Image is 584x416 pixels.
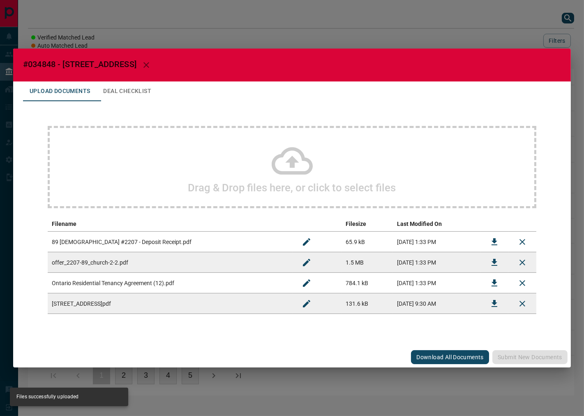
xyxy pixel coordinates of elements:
[485,294,504,314] button: Download
[297,294,316,314] button: Rename
[342,293,393,314] td: 131.6 kB
[485,273,504,293] button: Download
[297,273,316,293] button: Rename
[188,181,396,194] h2: Drag & Drop files here, or click to select files
[393,216,480,232] th: Last Modified On
[485,253,504,272] button: Download
[393,293,480,314] td: [DATE] 9:30 AM
[480,216,508,232] th: download action column
[508,216,536,232] th: delete file action column
[16,390,78,404] div: Files successfully uploaded
[297,253,316,272] button: Rename
[411,350,489,364] button: Download All Documents
[393,232,480,252] td: [DATE] 1:33 PM
[48,252,293,273] td: offer_2207-89_church-2-2.pdf
[393,273,480,293] td: [DATE] 1:33 PM
[342,273,393,293] td: 784.1 kB
[342,232,393,252] td: 65.9 kB
[23,59,136,69] span: #034848 - [STREET_ADDRESS]
[342,216,393,232] th: Filesize
[48,232,293,252] td: 89 [DEMOGRAPHIC_DATA] #2207 - Deposit Receipt.pdf
[97,81,158,101] button: Deal Checklist
[485,232,504,252] button: Download
[512,232,532,252] button: Remove File
[48,293,293,314] td: [STREET_ADDRESS]pdf
[342,252,393,273] td: 1.5 MB
[293,216,342,232] th: edit column
[512,273,532,293] button: Remove File
[512,253,532,272] button: Remove File
[512,294,532,314] button: Remove File
[297,232,316,252] button: Rename
[48,273,293,293] td: Ontario Residential Tenancy Agreement (12).pdf
[48,126,536,208] div: Drag & Drop files here, or click to select files
[393,252,480,273] td: [DATE] 1:33 PM
[23,81,97,101] button: Upload Documents
[48,216,293,232] th: Filename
